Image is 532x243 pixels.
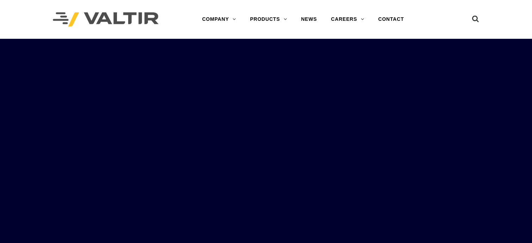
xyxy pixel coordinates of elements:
[195,12,243,26] a: COMPANY
[294,12,324,26] a: NEWS
[53,12,159,27] img: Valtir
[243,12,294,26] a: PRODUCTS
[324,12,371,26] a: CAREERS
[371,12,411,26] a: CONTACT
